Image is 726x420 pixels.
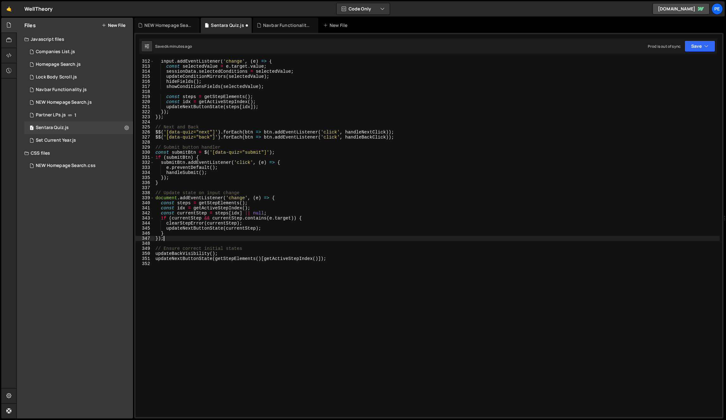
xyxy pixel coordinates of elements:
div: 331 [136,155,154,160]
div: 313 [136,64,154,69]
div: Partner LPs.js [36,112,66,118]
div: NEW Homepage Search.css [36,163,96,169]
a: 🤙 [1,1,17,16]
button: Code Only [337,3,390,15]
div: 314 [136,69,154,74]
div: 312 [136,59,154,64]
div: 323 [136,114,154,120]
div: 15879/44968.js [24,96,133,109]
div: Saved [155,44,192,49]
div: 351 [136,256,154,261]
div: Sentara Quiz.js [211,22,244,28]
div: NEW Homepage Search.js [36,100,92,105]
div: 332 [136,160,154,165]
div: Companies List.js [36,49,75,55]
div: Sentara Quiz.js [36,125,69,131]
div: 338 [136,190,154,195]
div: 326 [136,130,154,135]
div: 15879/44964.js [24,58,133,71]
div: Navbar Functionality.js [36,87,87,93]
span: 1 [30,126,34,131]
div: 336 [136,180,154,185]
div: Navbar Functionality.js [263,22,311,28]
div: 343 [136,216,154,221]
div: 15879/44963.js [24,109,133,121]
div: Set Current Year.js [36,138,76,143]
div: 330 [136,150,154,155]
div: Lock Body Scroll.js [36,74,77,80]
span: 1 [74,113,76,118]
button: New File [102,23,125,28]
div: 317 [136,84,154,89]
div: Homepage Search.js [36,62,81,67]
div: 346 [136,231,154,236]
div: 329 [136,145,154,150]
div: 347 [136,236,154,241]
div: 345 [136,226,154,231]
div: 320 [136,99,154,104]
div: 15879/44768.js [24,134,133,147]
div: 15879/44993.js [24,46,133,58]
div: 342 [136,211,154,216]
div: 319 [136,94,154,99]
div: 352 [136,261,154,266]
div: 324 [136,120,154,125]
div: 15879/45902.js [24,83,133,96]
div: 15879/45981.js [24,121,133,134]
div: 328 [136,140,154,145]
div: 4 minutes ago [167,44,192,49]
div: NEW Homepage Search.css [144,22,192,28]
div: 334 [136,170,154,175]
a: Pe [711,3,723,15]
div: New File [323,22,350,28]
div: Prod is out of sync [648,44,681,49]
div: 349 [136,246,154,251]
div: 321 [136,104,154,109]
button: Save [685,40,715,52]
div: 348 [136,241,154,246]
div: 339 [136,195,154,201]
div: 340 [136,201,154,206]
div: 350 [136,251,154,256]
div: CSS files [17,147,133,159]
a: [DOMAIN_NAME] [653,3,710,15]
div: WellTheory [24,5,53,13]
div: 15879/44969.css [24,159,133,172]
div: 337 [136,185,154,190]
div: 15879/42362.js [24,71,133,83]
div: 316 [136,79,154,84]
h2: Files [24,22,36,29]
div: 335 [136,175,154,180]
div: 344 [136,221,154,226]
div: 333 [136,165,154,170]
div: 315 [136,74,154,79]
div: 318 [136,89,154,94]
div: 341 [136,206,154,211]
div: 322 [136,109,154,114]
div: 325 [136,125,154,130]
div: 327 [136,135,154,140]
div: Javascript files [17,33,133,46]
